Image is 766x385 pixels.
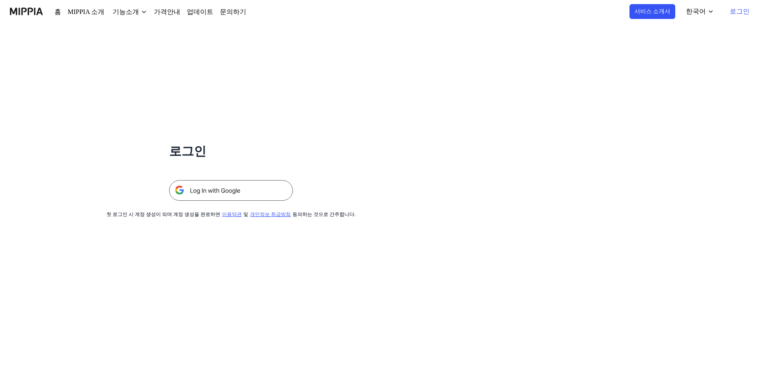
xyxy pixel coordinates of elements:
[108,7,141,17] button: 기능소개
[148,7,171,17] a: 가격안내
[125,211,337,218] div: 첫 로그인 시 계정 생성이 되며 계정 생성을 완료하면 및 동의하는 것으로 간주합니다.
[177,7,200,17] a: 업데이트
[108,7,134,17] div: 기능소개
[247,211,282,217] a: 개인정보 취급방침
[207,7,230,17] a: 문의하기
[67,7,101,17] a: MIPPIA 소개
[169,180,293,201] img: 구글 로그인 버튼
[684,3,721,20] button: 한국어
[639,4,680,19] button: 서비스 소개서
[689,7,710,16] div: 한국어
[224,211,240,217] a: 이용약관
[169,142,293,160] h1: 로그인
[134,9,141,15] img: down
[54,7,60,17] a: 홈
